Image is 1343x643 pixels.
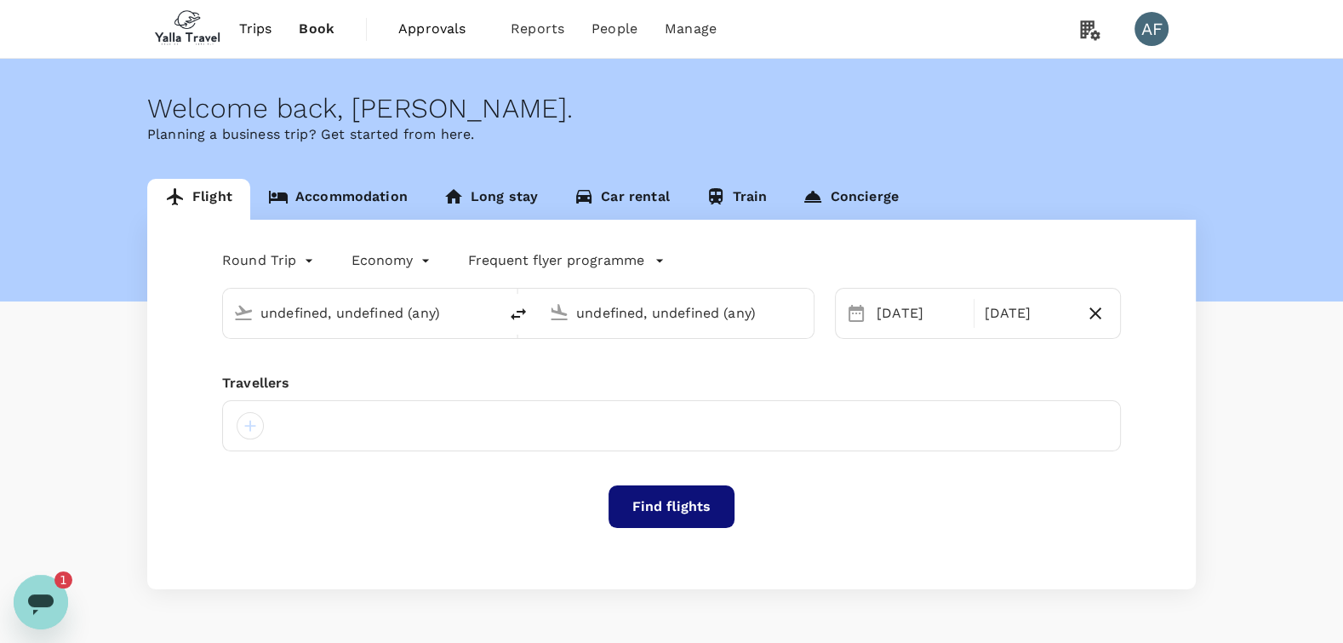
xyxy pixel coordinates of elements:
[978,296,1078,330] div: [DATE]
[222,247,317,274] div: Round Trip
[511,19,564,39] span: Reports
[147,10,226,48] img: Yalla Travel LTD
[54,571,89,588] iframe: Number of unread messages
[609,485,734,528] button: Find flights
[1134,12,1169,46] div: AF
[870,296,970,330] div: [DATE]
[398,19,483,39] span: Approvals
[591,19,637,39] span: People
[802,311,805,314] button: Open
[260,300,462,326] input: Depart from
[688,179,786,220] a: Train
[250,179,426,220] a: Accommodation
[426,179,556,220] a: Long stay
[468,250,665,271] button: Frequent flyer programme
[486,311,489,314] button: Open
[147,93,1196,124] div: Welcome back , [PERSON_NAME] .
[576,300,778,326] input: Going to
[556,179,688,220] a: Car rental
[239,19,272,39] span: Trips
[498,294,539,335] button: delete
[222,373,1121,393] div: Travellers
[299,19,334,39] span: Book
[351,247,434,274] div: Economy
[468,250,644,271] p: Frequent flyer programme
[785,179,916,220] a: Concierge
[147,179,250,220] a: Flight
[147,124,1196,145] p: Planning a business trip? Get started from here.
[665,19,717,39] span: Manage
[14,575,68,629] iframe: Button to launch messaging window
